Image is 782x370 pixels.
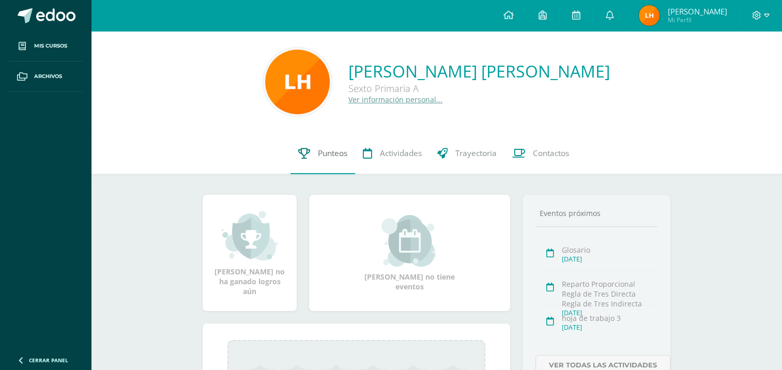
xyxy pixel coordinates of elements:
div: [PERSON_NAME] no tiene eventos [358,215,462,291]
span: Punteos [318,148,347,159]
a: Ver información personal... [348,95,442,104]
a: Mis cursos [8,31,83,61]
div: Reparto Proporcional Regla de Tres Directa Regla de Tres Indirecta [562,279,654,309]
div: [DATE] [562,255,654,264]
div: hoja de trabajo 3 [562,313,654,323]
img: event_small.png [381,215,438,267]
span: [PERSON_NAME] [667,6,727,17]
span: Archivos [34,72,62,81]
span: Cerrar panel [29,357,68,364]
img: 9a9dbc565a32775e96c92c6439c75e41.png [265,50,330,114]
div: Sexto Primaria A [348,82,610,95]
span: Mi Perfil [667,16,727,24]
img: ceecbbedfccdee3ca37877163e78402f.png [639,5,660,26]
a: Actividades [355,133,430,174]
span: Contactos [533,148,569,159]
span: Trayectoria [455,148,497,159]
a: [PERSON_NAME] [PERSON_NAME] [348,60,610,82]
div: Eventos próximos [535,208,657,218]
div: [PERSON_NAME] no ha ganado logros aún [213,210,286,296]
a: Contactos [504,133,577,174]
a: Punteos [290,133,355,174]
span: Actividades [380,148,422,159]
span: Mis cursos [34,42,67,50]
img: achievement_small.png [222,210,278,261]
div: Glosario [562,245,654,255]
div: [DATE] [562,323,654,332]
a: Archivos [8,61,83,92]
a: Trayectoria [430,133,504,174]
